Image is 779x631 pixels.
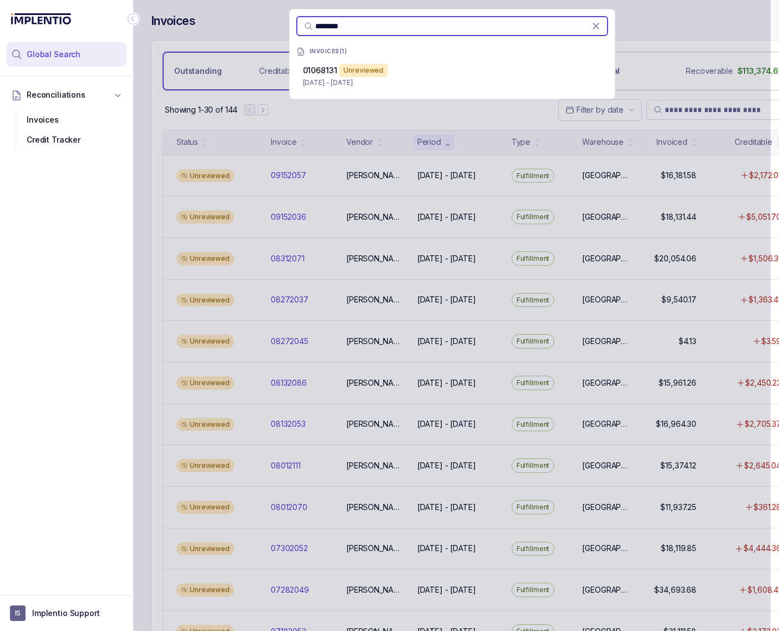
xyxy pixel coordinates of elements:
p: INVOICES ( 1 ) [310,48,347,55]
span: Reconciliations [27,89,85,100]
div: Collapse Icon [127,12,140,26]
div: Reconciliations [7,108,127,153]
div: Invoices [16,110,118,130]
button: Reconciliations [7,83,127,107]
p: Implentio Support [32,608,100,619]
span: 01068131 [303,65,337,75]
button: User initialsImplentio Support [10,605,123,621]
div: Unreviewed [339,64,388,77]
span: User initials [10,605,26,621]
div: Credit Tracker [16,130,118,150]
p: [DATE] - [DATE] [303,77,601,88]
span: Global Search [27,49,80,60]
